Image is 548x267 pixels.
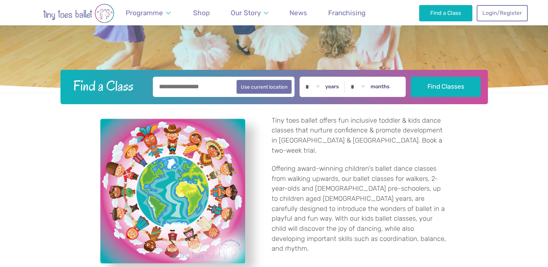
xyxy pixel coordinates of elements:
[272,164,448,254] p: Offering award-winning children's ballet dance classes from walking upwards, our ballet classes f...
[325,4,369,21] a: Franchising
[419,5,472,21] a: Find a Class
[237,80,292,94] button: Use current location
[21,4,137,23] img: tiny toes ballet
[231,9,261,17] span: Our Story
[289,9,307,17] span: News
[227,4,272,21] a: Our Story
[193,9,210,17] span: Shop
[477,5,527,21] a: Login/Register
[126,9,163,17] span: Programme
[272,116,448,156] p: Tiny toes ballet offers fun inclusive toddler & kids dance classes that nurture confidence & prom...
[286,4,311,21] a: News
[328,9,365,17] span: Franchising
[190,4,213,21] a: Shop
[371,84,390,90] label: months
[122,4,174,21] a: Programme
[67,77,148,95] h2: Find a Class
[411,77,481,97] button: Find Classes
[100,119,245,263] a: View full-size image
[325,84,339,90] label: years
